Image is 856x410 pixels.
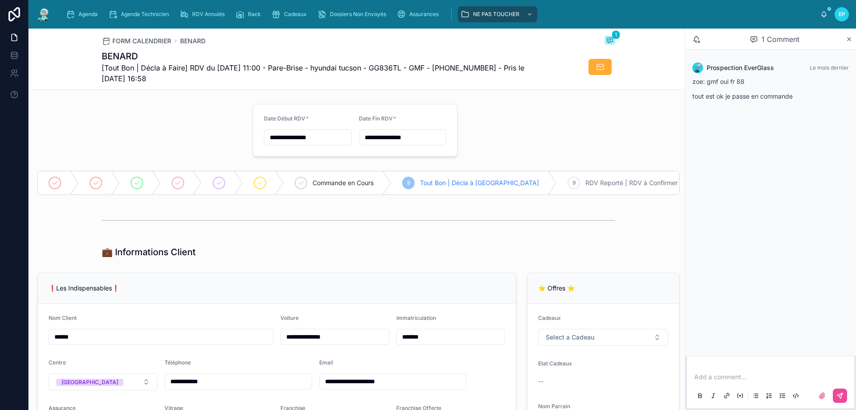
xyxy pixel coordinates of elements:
span: -- [538,377,543,386]
span: Date Début RDV [264,115,305,122]
div: scrollable content [59,4,820,24]
img: App logo [36,7,52,21]
button: 1 [605,36,615,46]
span: Agenda [78,11,98,18]
div: [GEOGRAPHIC_DATA] [62,379,118,386]
span: Agenda Technicien [121,11,169,18]
span: Nom Parrain [538,403,570,410]
span: Voiture [280,315,299,321]
a: Agenda Technicien [106,6,175,22]
span: Commande en Cours [313,178,374,187]
h1: 💼 Informations Client [102,246,196,258]
a: Cadeaux [269,6,313,22]
a: BENARD [180,37,206,46]
span: NE PAS TOUCHER [473,11,519,18]
span: RDV Annulés [192,11,225,18]
a: Assurances [394,6,445,22]
span: Immatriculation [396,315,436,321]
span: Etat Cadeaux [538,360,572,367]
button: Select Button [49,373,157,390]
span: Cadeaux [284,11,307,18]
span: ⭐ Offres ⭐ [538,284,575,292]
span: Dossiers Non Envoyés [330,11,386,18]
span: Select a Cadeau [546,333,594,342]
a: FORM CALENDRIER [102,37,171,46]
span: Prospection EverGlass [707,63,774,72]
span: 9 [572,179,576,186]
a: Agenda [63,6,104,22]
a: Rack [233,6,267,22]
p: zoe: gmf oui fr 88 [692,77,849,86]
span: Tout Bon | Décla à [GEOGRAPHIC_DATA] [420,178,539,187]
span: EP [839,11,845,18]
span: FORM CALENDRIER [112,37,171,46]
span: Téléphone [165,359,191,366]
a: NE PAS TOUCHER [458,6,537,22]
a: RDV Annulés [177,6,231,22]
h1: BENARD [102,50,548,62]
span: Rack [248,11,261,18]
span: RDV Reporté | RDV à Confirmer [585,178,678,187]
span: Date Fin RDV [359,115,393,122]
span: Le mois dernier [810,64,849,71]
p: tout est ok je passe en commande [692,91,849,101]
button: Select Button [538,329,668,346]
span: Nom Client [49,315,77,321]
span: 1 [612,30,620,39]
a: Dossiers Non Envoyés [315,6,392,22]
span: Assurances [409,11,439,18]
span: Centre [49,359,66,366]
span: ❗Les Indispensables❗ [49,284,119,292]
span: Email [319,359,333,366]
span: Cadeaux [538,315,561,321]
span: 1 Comment [761,34,799,45]
span: [Tout Bon | Décla à Faire] RDV du [DATE] 11:00 - Pare-Brise - hyundai tucson - GG836TL - GMF - [P... [102,62,548,84]
span: 8 [407,179,410,186]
